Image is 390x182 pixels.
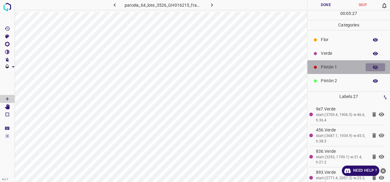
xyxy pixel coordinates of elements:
[307,74,390,88] div: Pintón 2
[316,148,367,155] p: 836.Verde
[2,2,13,12] img: logo
[316,169,367,176] p: 893.Verde
[321,50,366,57] p: Verde
[307,60,390,74] div: Pintón 1
[316,155,367,165] div: start:(3293, 1799.1) w:31.4, h:21.2
[316,106,367,112] p: 9e7.Verde
[340,10,357,20] div: : :
[321,78,366,84] p: Pintón 2
[307,33,390,47] div: Flor
[379,166,387,176] button: close-help
[346,10,351,17] p: 05
[307,20,390,30] p: Categories
[125,2,202,10] h6: parcela_64_lote_3526_GH016215_frame_00232_224457.jpg
[316,127,367,133] p: 456.Verde
[321,64,366,70] p: Pintón 1
[342,166,379,176] a: Need Help ?
[1,177,10,182] div: 4.3.7
[316,133,367,144] div: start:(3687.1, 1934.9) w:45.5, h:38.5
[307,88,390,101] div: Pintón 3
[321,37,366,43] p: Flor
[352,10,357,17] p: 27
[316,112,367,123] div: start:(3709.4, 1906.5) w:46.6, h:36.4
[307,47,390,60] div: Verde
[309,92,388,102] p: Labels 27
[340,10,345,17] p: 00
